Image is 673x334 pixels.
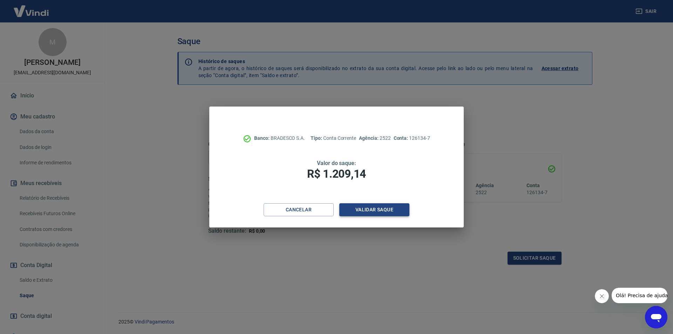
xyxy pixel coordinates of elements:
[311,135,323,141] span: Tipo:
[254,135,271,141] span: Banco:
[311,135,356,142] p: Conta Corrente
[394,135,409,141] span: Conta:
[317,160,356,166] span: Valor do saque:
[307,167,366,180] span: R$ 1.209,14
[612,288,667,303] iframe: Mensagem da empresa
[339,203,409,216] button: Validar saque
[254,135,305,142] p: BRADESCO S.A.
[359,135,390,142] p: 2522
[595,289,609,303] iframe: Fechar mensagem
[264,203,334,216] button: Cancelar
[359,135,380,141] span: Agência:
[394,135,430,142] p: 126134-7
[645,306,667,328] iframe: Botão para abrir a janela de mensagens
[4,5,59,11] span: Olá! Precisa de ajuda?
